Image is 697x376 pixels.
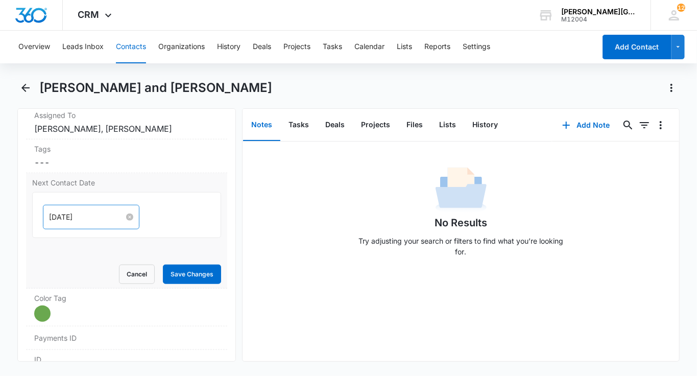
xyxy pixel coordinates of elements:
[17,80,33,96] button: Back
[253,31,271,63] button: Deals
[78,9,100,20] span: CRM
[26,106,227,139] div: Assigned To[PERSON_NAME], [PERSON_NAME]
[34,156,219,169] dd: ---
[620,117,636,133] button: Search...
[435,215,487,230] h1: No Results
[354,31,384,63] button: Calendar
[158,31,205,63] button: Organizations
[424,31,450,63] button: Reports
[39,80,272,96] h1: [PERSON_NAME] and [PERSON_NAME]
[317,109,353,141] button: Deals
[26,139,227,173] div: Tags---
[119,265,155,284] button: Cancel
[398,109,431,141] button: Files
[32,177,221,188] label: Next Contact Date
[126,214,133,221] span: close-circle
[34,123,219,135] dd: [PERSON_NAME], [PERSON_NAME]
[354,236,568,257] p: Try adjusting your search or filters to find what you’re looking for.
[26,289,227,326] div: Color Tag
[436,164,487,215] img: No Data
[116,31,146,63] button: Contacts
[431,109,464,141] button: Lists
[243,109,280,141] button: Notes
[323,31,342,63] button: Tasks
[463,31,490,63] button: Settings
[34,293,219,303] label: Color Tag
[663,80,680,96] button: Actions
[62,31,104,63] button: Leads Inbox
[283,31,310,63] button: Projects
[34,354,219,365] dt: ID
[464,109,506,141] button: History
[561,16,636,23] div: account id
[280,109,317,141] button: Tasks
[653,117,669,133] button: Overflow Menu
[34,333,81,343] dt: Payments ID
[49,212,124,223] input: May 30, 2023
[636,117,653,133] button: Filters
[353,109,398,141] button: Projects
[34,144,219,154] label: Tags
[34,110,219,121] label: Assigned To
[26,326,227,350] div: Payments ID
[18,31,50,63] button: Overview
[552,113,620,137] button: Add Note
[163,265,221,284] button: Save Changes
[397,31,412,63] button: Lists
[677,4,685,12] span: 12
[561,8,636,16] div: account name
[677,4,685,12] div: notifications count
[603,35,671,59] button: Add Contact
[217,31,241,63] button: History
